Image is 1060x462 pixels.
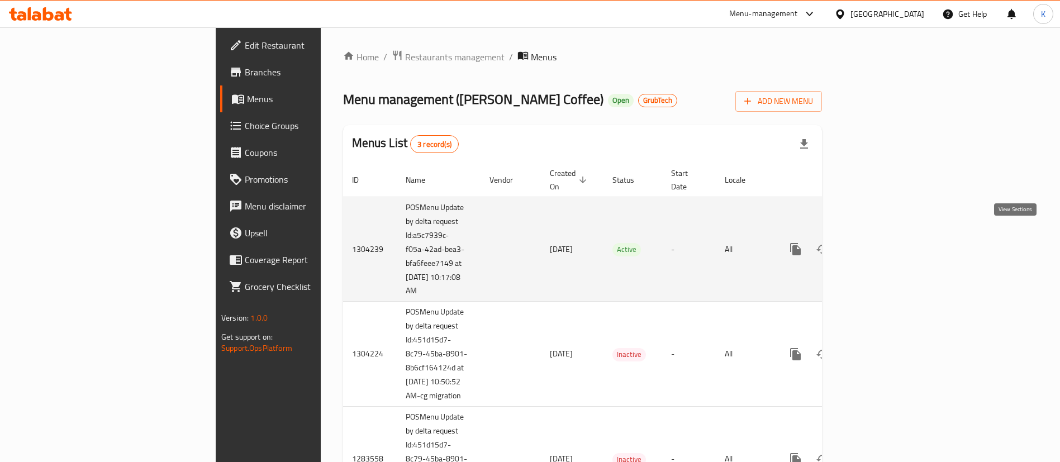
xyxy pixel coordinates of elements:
span: Promotions [245,173,384,186]
a: Promotions [220,166,393,193]
span: Branches [245,65,384,79]
span: Menu management ( [PERSON_NAME] Coffee ) [343,87,603,112]
span: Coupons [245,146,384,159]
div: [GEOGRAPHIC_DATA] [850,8,924,20]
span: Active [612,243,641,256]
span: 1.0.0 [250,311,268,325]
span: ID [352,173,373,187]
td: - [662,197,716,302]
span: Menus [247,92,384,106]
a: Branches [220,59,393,85]
td: All [716,197,773,302]
a: Menus [220,85,393,112]
span: Upsell [245,226,384,240]
span: Start Date [671,166,702,193]
li: / [509,50,513,64]
td: POSMenu Update by delta request Id:a5c7939c-f05a-42ad-bea3-bfa6feee7149 at [DATE] 10:17:08 AM [397,197,481,302]
a: Coverage Report [220,246,393,273]
span: Version: [221,311,249,325]
a: Grocery Checklist [220,273,393,300]
button: more [782,341,809,368]
nav: breadcrumb [343,50,822,64]
span: Created On [550,166,590,193]
span: Menus [531,50,557,64]
button: Change Status [809,341,836,368]
span: Add New Menu [744,94,813,108]
span: Edit Restaurant [245,39,384,52]
a: Edit Restaurant [220,32,393,59]
a: Upsell [220,220,393,246]
span: Status [612,173,649,187]
span: Menu disclaimer [245,199,384,213]
span: Open [608,96,634,105]
span: Coverage Report [245,253,384,266]
th: Actions [773,163,899,197]
span: Get support on: [221,330,273,344]
div: Total records count [410,135,459,153]
div: Inactive [612,348,646,361]
span: [DATE] [550,242,573,256]
div: Export file [791,131,817,158]
h2: Menus List [352,135,459,153]
a: Choice Groups [220,112,393,139]
div: Open [608,94,634,107]
span: Grocery Checklist [245,280,384,293]
span: Restaurants management [405,50,505,64]
a: Support.OpsPlatform [221,341,292,355]
span: Locale [725,173,760,187]
a: Coupons [220,139,393,166]
a: Menu disclaimer [220,193,393,220]
span: Name [406,173,440,187]
td: - [662,302,716,407]
span: Choice Groups [245,119,384,132]
button: more [782,236,809,263]
span: [DATE] [550,346,573,361]
span: Vendor [489,173,527,187]
span: 3 record(s) [411,139,458,150]
span: K [1041,8,1045,20]
div: Menu-management [729,7,798,21]
a: Restaurants management [392,50,505,64]
span: Inactive [612,348,646,361]
td: POSMenu Update by delta request Id:451d15d7-8c79-45ba-8901-8b6cf164124d at [DATE] 10:50:52 AM-cg ... [397,302,481,407]
td: All [716,302,773,407]
button: Change Status [809,236,836,263]
span: GrubTech [639,96,677,105]
div: Active [612,243,641,256]
button: Add New Menu [735,91,822,112]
